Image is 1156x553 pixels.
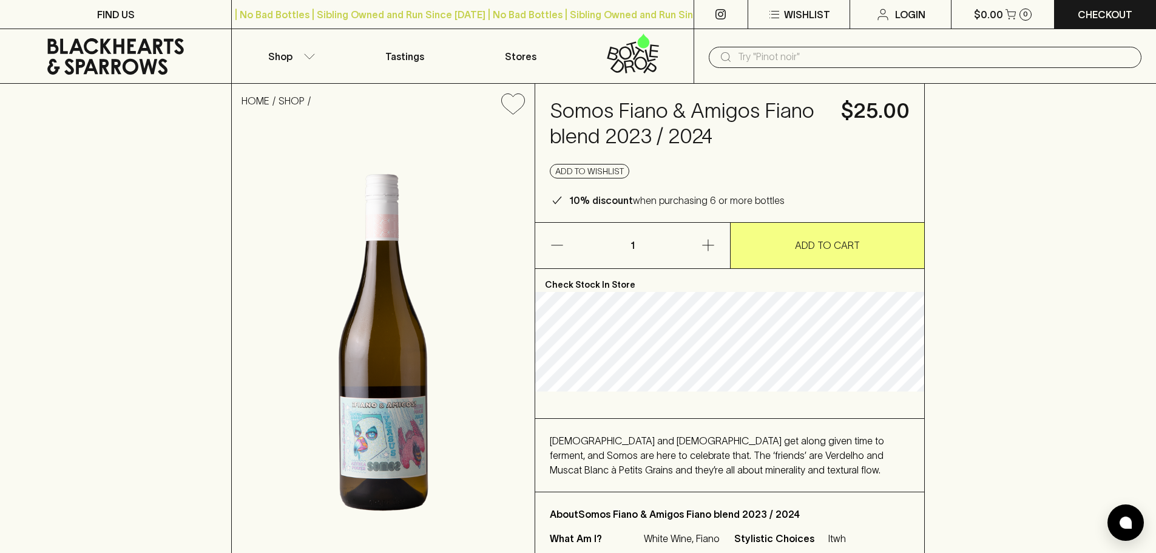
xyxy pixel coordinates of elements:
a: Tastings [347,29,462,83]
button: Add to wishlist [550,164,629,178]
p: ADD TO CART [795,238,860,253]
p: What Am I? [550,531,641,546]
p: Login [895,7,925,22]
img: bubble-icon [1120,517,1132,529]
a: HOME [242,95,269,106]
span: Stylistic Choices [734,531,825,546]
button: Add to wishlist [496,89,530,120]
a: SHOP [279,95,305,106]
p: Checkout [1078,7,1132,22]
input: Try "Pinot noir" [738,47,1132,67]
p: Check Stock In Store [535,269,924,292]
button: Shop [232,29,347,83]
p: Shop [268,49,292,64]
p: 0 [1023,11,1028,18]
a: Stores [463,29,578,83]
p: Tastings [385,49,424,64]
p: 1 [618,223,647,268]
p: Stores [505,49,536,64]
h4: Somos Fiano & Amigos Fiano blend 2023 / 2024 [550,98,826,149]
p: FIND US [97,7,135,22]
p: White Wine, Fiano [644,531,720,546]
h4: $25.00 [841,98,910,124]
p: when purchasing 6 or more bottles [569,193,785,208]
p: About Somos Fiano & Amigos Fiano blend 2023 / 2024 [550,507,910,521]
b: 10% discount [569,195,633,206]
p: Wishlist [784,7,830,22]
p: $0.00 [974,7,1003,22]
span: Itwh [828,531,846,546]
button: ADD TO CART [731,223,925,268]
span: [DEMOGRAPHIC_DATA] and [DEMOGRAPHIC_DATA] get along given time to ferment, and Somos are here to ... [550,435,884,475]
